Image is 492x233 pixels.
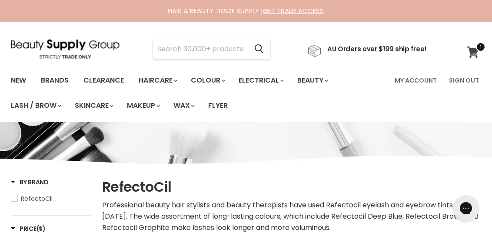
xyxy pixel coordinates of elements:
[184,71,230,90] a: Colour
[263,6,324,15] a: GET TRADE ACCESS
[120,97,165,115] a: Makeup
[4,97,66,115] a: Lash / Brow
[102,178,481,196] h1: RefectoCil
[21,194,53,203] span: RefectoCil
[247,39,270,59] button: Search
[11,178,49,186] h3: By Brand
[11,224,46,233] h3: Price($)
[132,71,183,90] a: Haircare
[167,97,200,115] a: Wax
[389,71,442,90] a: My Account
[4,71,33,90] a: New
[449,192,483,224] iframe: Gorgias live chat messenger
[11,194,91,203] a: RefectoCil
[291,71,333,90] a: Beauty
[4,68,389,118] ul: Main menu
[153,39,247,59] input: Search
[37,224,46,233] span: ($)
[444,71,484,90] a: Sign Out
[232,71,289,90] a: Electrical
[202,97,234,115] a: Flyer
[11,224,46,233] span: Price
[153,39,271,60] form: Product
[34,71,75,90] a: Brands
[77,71,130,90] a: Clearance
[68,97,119,115] a: Skincare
